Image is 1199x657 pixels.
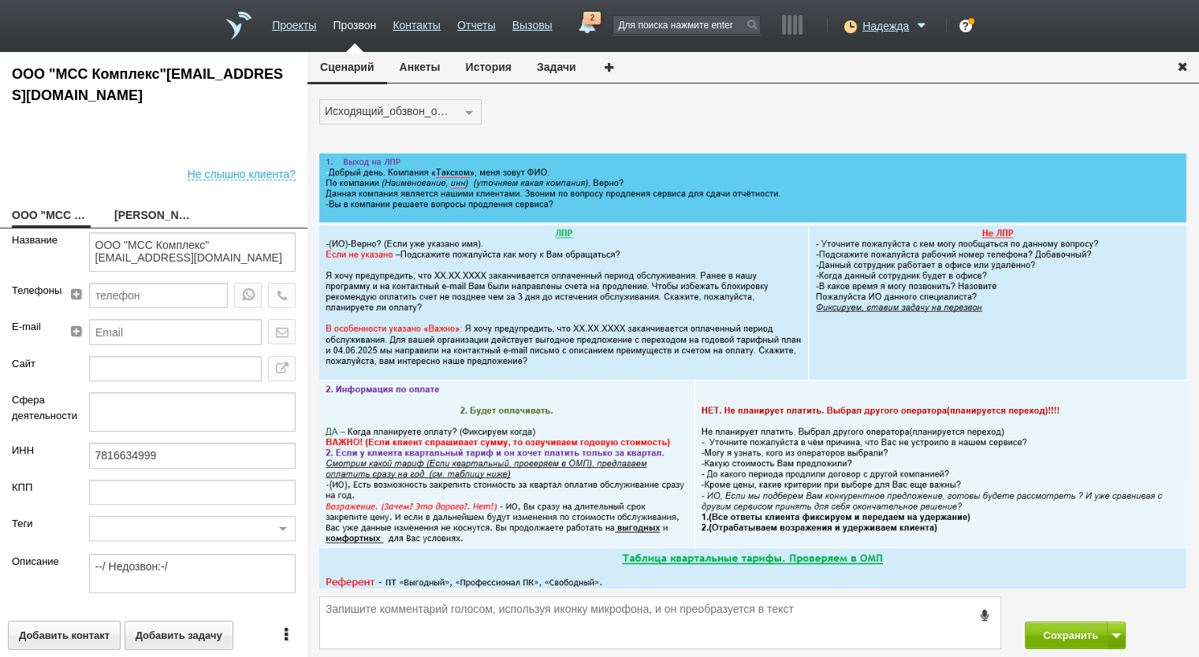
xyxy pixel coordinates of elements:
[12,319,52,335] label: E-mail
[512,11,553,34] a: Вызовы
[225,12,251,39] a: На главную
[453,52,524,82] button: История
[12,554,65,570] label: Описание
[12,356,65,372] label: Сайт
[1025,622,1108,649] button: Сохранить
[583,12,601,24] span: 2
[862,18,909,34] span: Надежда
[393,11,440,34] a: Контакты
[114,206,193,228] a: [PERSON_NAME]
[307,52,387,84] button: Сценарий
[89,319,262,344] input: Email
[333,11,376,34] a: Прозвон
[12,480,65,496] label: КПП
[387,52,453,82] button: Анкеты
[959,20,972,32] div: ?
[457,11,495,34] a: Отчеты
[8,621,121,650] button: Добавить контакт
[89,283,228,308] input: телефон
[12,206,91,228] a: ООО "МСС Комплекс"[EMAIL_ADDRESS][DOMAIN_NAME]
[188,163,296,180] span: Не слышно клиента?
[613,16,760,34] input: Для поиска нажмите enter
[12,443,65,458] label: ИНН
[12,392,65,423] label: Сфера деятельности
[12,516,65,532] label: Теги
[12,232,65,248] label: Название
[272,11,316,34] a: Проекты
[325,102,457,121] div: Исходящий_обзвон_общий
[524,52,589,82] button: Задачи
[125,621,233,650] button: Добавить задачу
[12,64,296,106] div: ООО "МСС Комплекс"__781611b@host44.taxcom.ru
[862,17,930,32] a: Надежда
[12,283,52,299] label: Телефоны
[572,12,601,31] a: 2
